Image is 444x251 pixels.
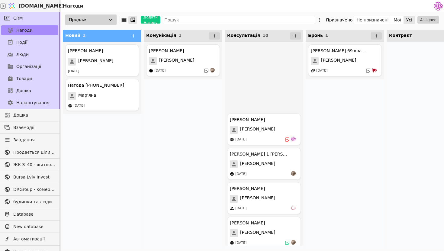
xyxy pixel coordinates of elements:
span: Завдання [13,137,35,143]
a: Люди [1,50,58,59]
img: people.svg [230,206,234,211]
span: Товари [16,76,32,82]
img: affiliate-program.svg [311,69,315,73]
span: Люди [16,51,29,58]
h2: Нагоди [60,2,83,10]
a: ЖК З_40 - житлова та комерційна нерухомість класу Преміум [1,160,58,169]
div: [DATE] [68,69,79,74]
img: online-store.svg [230,241,234,245]
span: Бронь [308,33,323,38]
img: Logo [7,0,16,12]
span: Взаємодії [13,124,55,131]
span: Новий [65,33,80,38]
span: [PERSON_NAME] [321,57,356,65]
div: [PERSON_NAME][PERSON_NAME][DATE]an [227,217,301,249]
div: [PERSON_NAME] 69 квартира[PERSON_NAME][DATE]bo [308,44,382,76]
span: [PERSON_NAME] [240,126,275,134]
span: Database [13,211,55,217]
a: Продається цілий будинок [PERSON_NAME] нерухомість [1,147,58,157]
a: CRM [1,13,58,23]
div: [DATE] [73,103,85,108]
a: Налаштування [1,98,58,108]
span: 1 [179,33,182,38]
span: ЖК З_40 - житлова та комерційна нерухомість класу Преміум [13,162,55,168]
button: Assignee [417,16,439,24]
span: 1 [325,33,328,38]
span: Комунікація [146,33,176,38]
button: Не призначені [354,16,391,24]
span: [PERSON_NAME] [78,58,113,66]
a: Нагоди [1,25,58,35]
span: [DOMAIN_NAME] [19,2,64,10]
a: [DOMAIN_NAME] [6,0,60,12]
a: Події [1,37,58,47]
div: [PERSON_NAME][PERSON_NAME][DATE]de [227,113,301,145]
span: Нагоди [16,27,33,34]
a: Взаємодії [1,123,58,132]
a: Автоматизації [1,234,58,244]
div: [PERSON_NAME] [230,220,265,226]
div: [PERSON_NAME] [230,185,265,192]
span: Дошка [16,88,31,94]
span: DRGroup - комерційна нерухоомість [13,186,55,193]
div: [DATE] [154,68,166,73]
a: Організації [1,62,58,71]
span: Контракт [389,33,412,38]
span: Дошка [13,112,55,118]
a: DRGroup - комерційна нерухоомість [1,185,58,194]
span: [PERSON_NAME] [240,229,275,237]
div: [PERSON_NAME] 1 [PERSON_NAME] [230,151,287,157]
span: Bursa Lviv Invest [13,174,55,180]
div: [PERSON_NAME] [149,48,184,54]
img: online-store.svg [230,137,234,142]
span: New database [13,224,55,230]
div: [DATE] [235,137,246,142]
div: [DATE] [235,240,246,246]
span: 10 [262,33,268,38]
span: Продається цілий будинок [PERSON_NAME] нерухомість [13,149,55,156]
span: Мар'яна [78,92,96,100]
span: [PERSON_NAME] [240,160,275,168]
div: [PERSON_NAME][PERSON_NAME][DATE] [65,44,139,76]
a: Дошка [1,110,58,120]
img: vi [291,205,296,210]
div: [DATE] [316,68,327,73]
a: Додати Нагоду [137,16,160,24]
div: Продаж [65,14,117,25]
div: [PERSON_NAME] [230,117,265,123]
img: facebook.svg [149,69,153,73]
span: Автоматизації [13,236,55,242]
button: Мої [391,16,404,24]
span: Консультація [227,33,260,38]
img: an [210,68,215,72]
div: [PERSON_NAME][PERSON_NAME][DATE]vi [227,182,301,214]
button: Додати Нагоду [141,16,160,24]
a: New database [1,222,58,231]
div: [PERSON_NAME] [68,48,103,54]
span: CRM [13,15,23,21]
span: [PERSON_NAME] [159,57,194,65]
img: facebook.svg [230,172,234,176]
div: Нагода [PHONE_NUMBER]Мар'яна[DATE] [65,79,139,111]
a: Database [1,209,58,219]
input: Пошук [163,16,315,24]
img: 137b5da8a4f5046b86490006a8dec47a [434,2,443,11]
img: bo [372,68,377,72]
div: [PERSON_NAME][PERSON_NAME][DATE]an [146,44,220,76]
div: Нагода [PHONE_NUMBER] [68,82,124,88]
img: online-store.svg [68,104,72,108]
span: будинки та люди [13,199,55,205]
img: an [291,171,296,176]
a: Дошка [1,86,58,95]
span: 2 [83,33,86,38]
span: Налаштування [16,100,49,106]
span: [PERSON_NAME] [240,195,275,203]
span: Організації [16,63,41,70]
img: de [291,137,296,141]
div: [PERSON_NAME] 69 квартира [311,48,368,54]
div: [PERSON_NAME] 1 [PERSON_NAME][PERSON_NAME][DATE]an [227,148,301,180]
a: Bursa Lviv Invest [1,172,58,182]
button: Усі [404,16,415,24]
div: [DATE] [235,206,246,211]
div: [DATE] [235,172,246,177]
